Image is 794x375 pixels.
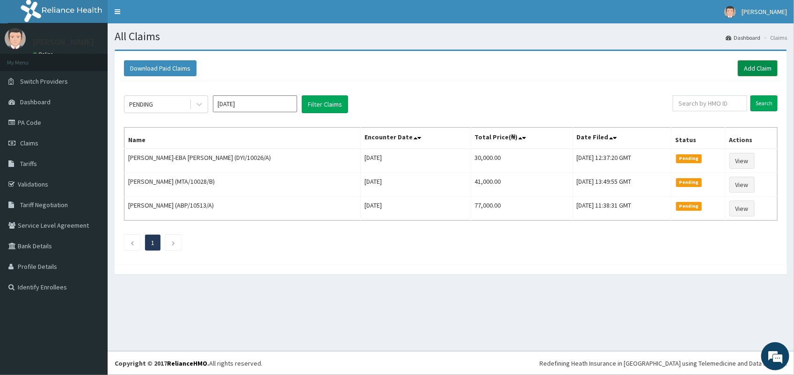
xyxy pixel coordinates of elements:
[167,359,207,368] a: RelianceHMO
[671,128,725,149] th: Status
[471,128,573,149] th: Total Price(₦)
[673,95,747,111] input: Search by HMO ID
[676,202,702,210] span: Pending
[725,128,777,149] th: Actions
[302,95,348,113] button: Filter Claims
[729,177,755,193] a: View
[151,238,154,247] a: Page 1 is your current page
[108,351,794,375] footer: All rights reserved.
[471,173,573,197] td: 41,000.00
[761,34,787,42] li: Claims
[676,154,702,163] span: Pending
[361,149,471,173] td: [DATE]
[115,30,787,43] h1: All Claims
[471,197,573,221] td: 77,000.00
[729,153,755,169] a: View
[171,238,175,247] a: Next page
[573,149,671,173] td: [DATE] 12:37:20 GMT
[124,60,197,76] button: Download Paid Claims
[5,28,26,49] img: User Image
[573,173,671,197] td: [DATE] 13:49:55 GMT
[124,197,361,221] td: [PERSON_NAME] (ABP/10513/A)
[361,128,471,149] th: Encounter Date
[539,359,787,368] div: Redefining Heath Insurance in [GEOGRAPHIC_DATA] using Telemedicine and Data Science!
[129,100,153,109] div: PENDING
[124,128,361,149] th: Name
[20,159,37,168] span: Tariffs
[676,178,702,187] span: Pending
[20,77,68,86] span: Switch Providers
[729,201,755,216] a: View
[573,128,671,149] th: Date Filed
[20,201,68,209] span: Tariff Negotiation
[130,238,134,247] a: Previous page
[750,95,778,111] input: Search
[361,173,471,197] td: [DATE]
[724,6,736,18] img: User Image
[33,38,94,46] p: [PERSON_NAME]
[115,359,209,368] strong: Copyright © 2017 .
[20,139,38,147] span: Claims
[124,173,361,197] td: [PERSON_NAME] (MTA/10028/B)
[738,60,778,76] a: Add Claim
[361,197,471,221] td: [DATE]
[726,34,760,42] a: Dashboard
[573,197,671,221] td: [DATE] 11:38:31 GMT
[33,51,55,58] a: Online
[124,149,361,173] td: [PERSON_NAME]-EBA [PERSON_NAME] (DYI/10026/A)
[471,149,573,173] td: 30,000.00
[20,98,51,106] span: Dashboard
[213,95,297,112] input: Select Month and Year
[742,7,787,16] span: [PERSON_NAME]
